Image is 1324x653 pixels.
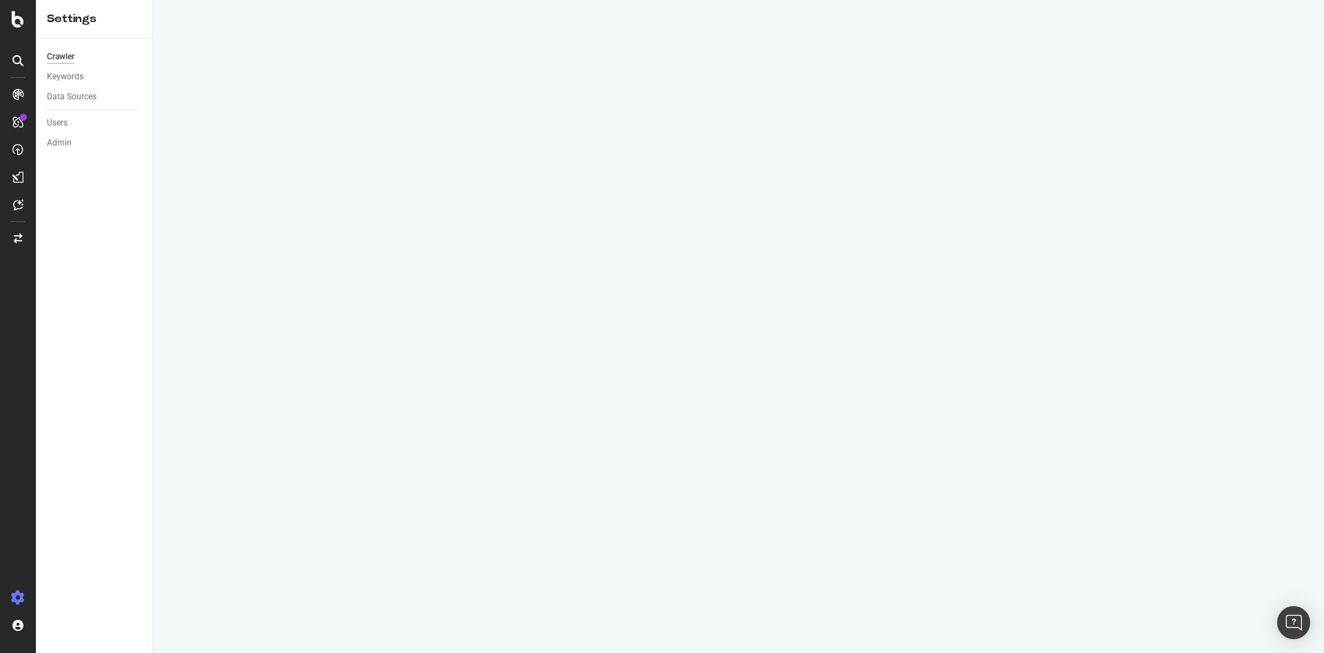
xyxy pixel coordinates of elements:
div: Settings [47,11,141,27]
a: Crawler [47,50,143,64]
a: Keywords [47,70,143,84]
div: Keywords [47,70,83,84]
div: Data Sources [47,90,97,104]
div: Users [47,116,68,130]
div: Open Intercom Messenger [1277,606,1310,639]
a: Admin [47,136,143,150]
a: Users [47,116,143,130]
div: Admin [47,136,72,150]
a: Data Sources [47,90,143,104]
div: Crawler [47,50,74,64]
